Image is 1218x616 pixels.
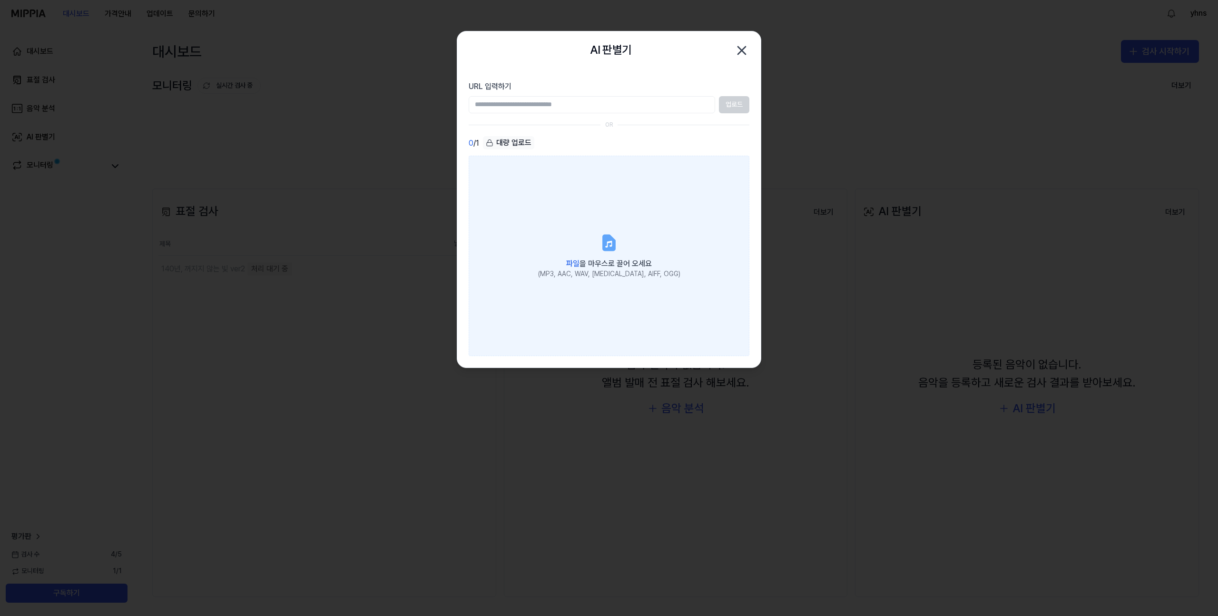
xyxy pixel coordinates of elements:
[590,41,631,59] h2: AI 판별기
[469,138,473,149] span: 0
[469,136,479,150] div: / 1
[538,269,680,279] div: (MP3, AAC, WAV, [MEDICAL_DATA], AIFF, OGG)
[483,136,534,150] button: 대량 업로드
[566,259,652,268] span: 을 마우스로 끌어 오세요
[469,81,749,92] label: URL 입력하기
[483,136,534,149] div: 대량 업로드
[605,121,613,129] div: OR
[566,259,580,268] span: 파일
